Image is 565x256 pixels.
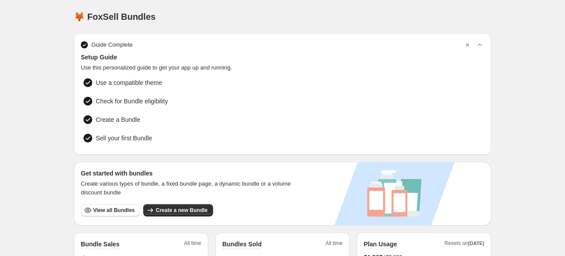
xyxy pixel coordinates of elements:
h2: Plan Usage [364,240,397,249]
h2: Bundles Sold [222,240,261,249]
h3: Get started with bundles [81,169,299,178]
span: Guide Complete [91,40,133,49]
button: Create a new Bundle [143,204,213,216]
span: All time [326,240,343,249]
span: [DATE] [468,241,484,246]
span: Use this personalized guide to get your app up and running. [81,63,484,72]
span: Create various types of bundle, a fixed bundle page, a dynamic bundle or a volume discount bundle [81,179,299,197]
span: Create a new Bundle [156,207,207,214]
span: Setup Guide [81,53,484,62]
span: Sell your first Bundle [96,134,152,143]
span: View all Bundles [93,207,134,214]
span: Check for Bundle eligibility [96,97,168,106]
h2: Bundle Sales [81,240,120,249]
span: Resets on [445,240,485,249]
h1: 🦊 FoxSell Bundles [74,11,156,22]
button: View all Bundles [81,204,140,216]
span: Create a Bundle [96,115,140,124]
span: Use a compatible theme [96,78,162,87]
span: All time [184,240,201,249]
